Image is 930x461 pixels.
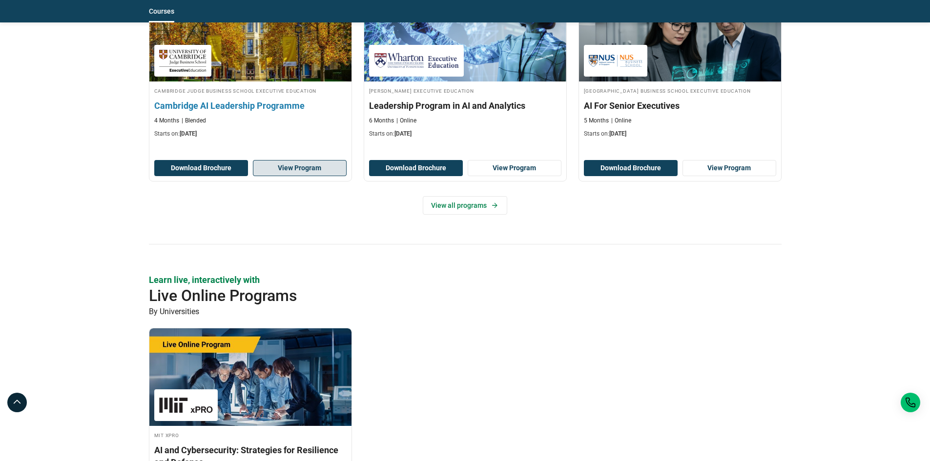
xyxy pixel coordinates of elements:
[584,117,609,125] p: 5 Months
[149,274,782,286] p: Learn live, interactively with
[154,117,179,125] p: 4 Months
[369,117,394,125] p: 6 Months
[154,86,347,95] h4: Cambridge Judge Business School Executive Education
[369,130,561,138] p: Starts on:
[154,130,347,138] p: Starts on:
[584,160,678,177] button: Download Brochure
[584,86,776,95] h4: [GEOGRAPHIC_DATA] Business School Executive Education
[584,100,776,112] h3: AI For Senior Executives
[154,160,248,177] button: Download Brochure
[584,130,776,138] p: Starts on:
[611,117,631,125] p: Online
[253,160,347,177] a: View Program
[369,86,561,95] h4: [PERSON_NAME] Executive Education
[374,50,459,72] img: Wharton Executive Education
[369,160,463,177] button: Download Brochure
[589,50,642,72] img: National University of Singapore Business School Executive Education
[149,305,782,318] p: By Universities
[180,130,197,137] span: [DATE]
[394,130,412,137] span: [DATE]
[369,100,561,112] h3: Leadership Program in AI and Analytics
[682,160,776,177] a: View Program
[609,130,626,137] span: [DATE]
[423,196,507,215] a: View all programs
[182,117,206,125] p: Blended
[468,160,561,177] a: View Program
[154,431,347,439] h4: MIT xPRO
[149,328,351,426] img: AI and Cybersecurity: Strategies for Resilience and Defense | Online AI and Machine Learning Course
[396,117,416,125] p: Online
[159,394,213,416] img: MIT xPRO
[154,100,347,112] h3: Cambridge AI Leadership Programme
[149,286,718,305] h2: Live Online Programs
[159,50,207,72] img: Cambridge Judge Business School Executive Education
